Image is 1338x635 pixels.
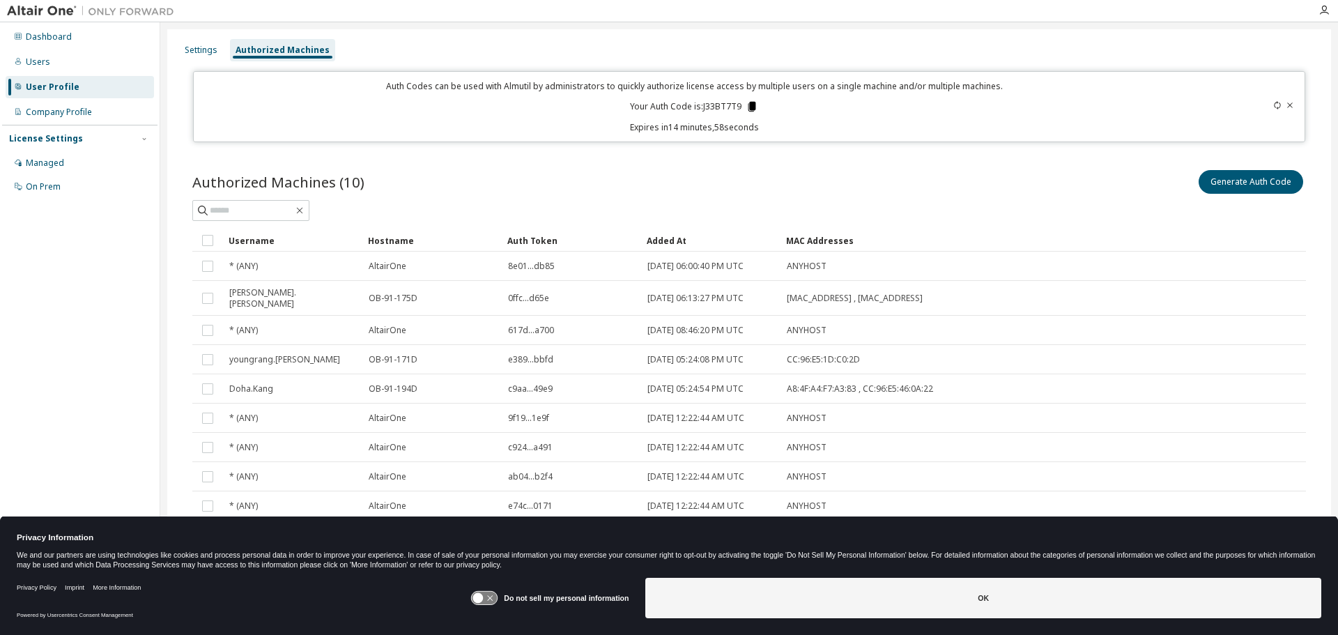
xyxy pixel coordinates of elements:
[369,293,417,304] span: OB-91-175D
[630,100,758,113] p: Your Auth Code is: J33BT7T9
[229,287,356,309] span: [PERSON_NAME].[PERSON_NAME]
[787,383,933,395] span: A8:4F:A4:F7:A3:83 , CC:96:E5:46:0A:22
[26,31,72,43] div: Dashboard
[229,471,258,482] span: * (ANY)
[647,229,775,252] div: Added At
[26,158,64,169] div: Managed
[787,442,826,453] span: ANYHOST
[7,4,181,18] img: Altair One
[185,45,217,56] div: Settings
[787,413,826,424] span: ANYHOST
[229,500,258,512] span: * (ANY)
[508,413,549,424] span: 9f19...1e9f
[787,325,826,336] span: ANYHOST
[229,442,258,453] span: * (ANY)
[647,471,744,482] span: [DATE] 12:22:44 AM UTC
[368,229,496,252] div: Hostname
[787,500,826,512] span: ANYHOST
[508,261,555,272] span: 8e01...db85
[369,325,406,336] span: AltairOne
[647,354,744,365] span: [DATE] 05:24:08 PM UTC
[787,354,860,365] span: CC:96:E5:1D:C0:2D
[786,229,1153,252] div: MAC Addresses
[647,293,744,304] span: [DATE] 06:13:27 PM UTC
[202,121,1187,133] p: Expires in 14 minutes, 58 seconds
[647,325,744,336] span: [DATE] 08:46:20 PM UTC
[787,261,826,272] span: ANYHOST
[9,133,83,144] div: License Settings
[369,354,417,365] span: OB-91-171D
[26,56,50,68] div: Users
[1199,170,1303,194] button: Generate Auth Code
[369,413,406,424] span: AltairOne
[229,413,258,424] span: * (ANY)
[507,229,636,252] div: Auth Token
[369,500,406,512] span: AltairOne
[508,325,554,336] span: 617d...a700
[508,471,553,482] span: ab04...b2f4
[508,442,553,453] span: c924...a491
[369,471,406,482] span: AltairOne
[229,325,258,336] span: * (ANY)
[647,500,744,512] span: [DATE] 12:22:44 AM UTC
[369,442,406,453] span: AltairOne
[229,354,340,365] span: youngrang.[PERSON_NAME]
[229,229,357,252] div: Username
[229,261,258,272] span: * (ANY)
[647,261,744,272] span: [DATE] 06:00:40 PM UTC
[787,471,826,482] span: ANYHOST
[202,80,1187,92] p: Auth Codes can be used with Almutil by administrators to quickly authorize license access by mult...
[229,383,273,395] span: Doha.Kang
[508,293,549,304] span: 0ffc...d65e
[236,45,330,56] div: Authorized Machines
[369,261,406,272] span: AltairOne
[26,107,92,118] div: Company Profile
[508,383,553,395] span: c9aa...49e9
[508,354,553,365] span: e389...bbfd
[192,172,364,192] span: Authorized Machines (10)
[26,181,61,192] div: On Prem
[508,500,553,512] span: e74c...0171
[647,383,744,395] span: [DATE] 05:24:54 PM UTC
[787,293,923,304] span: [MAC_ADDRESS] , [MAC_ADDRESS]
[647,413,744,424] span: [DATE] 12:22:44 AM UTC
[369,383,417,395] span: OB-91-194D
[26,82,79,93] div: User Profile
[647,442,744,453] span: [DATE] 12:22:44 AM UTC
